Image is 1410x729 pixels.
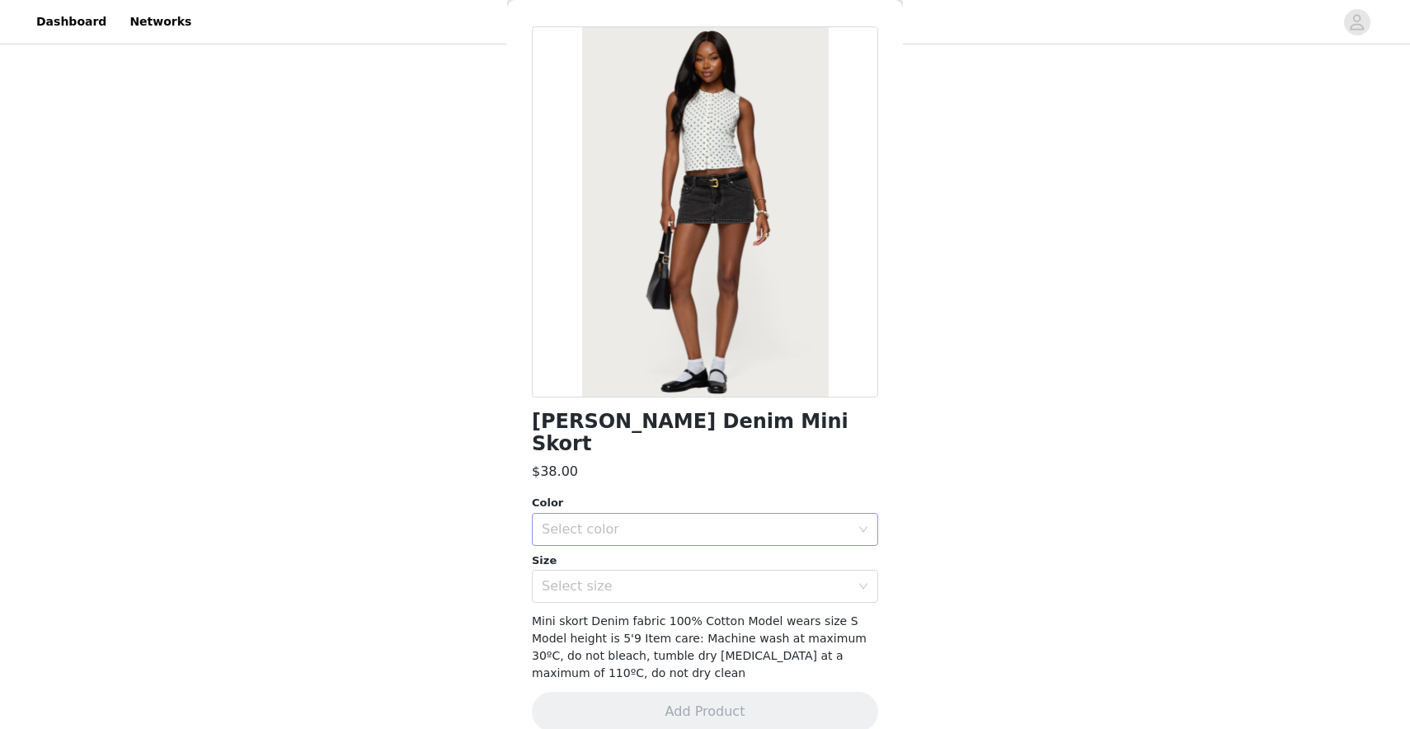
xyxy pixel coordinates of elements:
div: Size [532,553,878,569]
h3: $38.00 [532,462,578,482]
a: Networks [120,3,201,40]
a: Dashboard [26,3,116,40]
div: Color [532,495,878,511]
h1: [PERSON_NAME] Denim Mini Skort [532,411,878,455]
div: Select color [542,521,850,538]
div: Select size [542,578,850,595]
i: icon: down [858,524,868,536]
span: Mini skort Denim fabric 100% Cotton Model wears size S Model height is 5'9 Item care: Machine was... [532,614,867,680]
i: icon: down [858,581,868,593]
div: avatar [1349,9,1365,35]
